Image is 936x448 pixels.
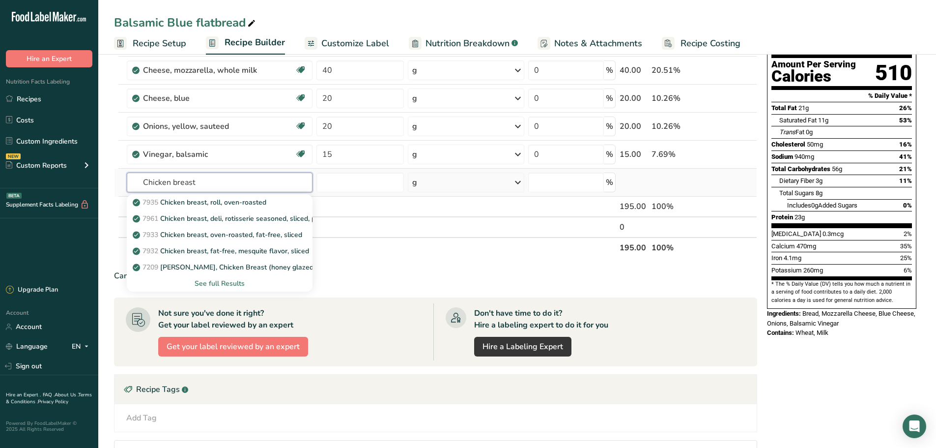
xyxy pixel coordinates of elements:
[899,177,912,184] span: 11%
[784,254,801,262] span: 4.1mg
[620,201,648,212] div: 195.00
[6,338,48,355] a: Language
[811,202,818,209] span: 0g
[474,307,608,331] div: Don't have time to do it? Hire a labeling expert to do it for you
[795,329,828,336] span: Wheat, Milk
[114,32,186,55] a: Recipe Setup
[425,37,510,50] span: Nutrition Breakdown
[771,141,805,148] span: Cholesterol
[114,14,257,31] div: Balsamic Blue flatbread
[620,149,648,160] div: 15.00
[899,117,912,124] span: 53%
[771,267,802,274] span: Potassium
[779,117,817,124] span: Saturated Fat
[127,210,313,227] a: 7961Chicken breast, deli, rotisserie seasoned, sliced, prepackaged
[142,230,158,239] span: 7933
[771,165,830,173] span: Total Carbohydrates
[135,262,316,272] p: [PERSON_NAME], Chicken Breast (honey glazed)
[771,153,793,160] span: Sodium
[796,242,816,250] span: 470mg
[143,92,266,104] div: Cheese, blue
[803,267,823,274] span: 260mg
[142,246,158,256] span: 7932
[904,267,912,274] span: 6%
[135,278,305,289] div: See full Results
[127,227,313,243] a: 7933Chicken breast, oven-roasted, fat-free, sliced
[620,64,648,76] div: 40.00
[767,310,915,327] span: Bread, Mozzarella Cheese, Blue Cheese, Onions, Balsamic Vinegar
[6,193,22,199] div: BETA
[126,412,157,424] div: Add Tag
[412,92,417,104] div: g
[620,221,648,233] div: 0
[899,141,912,148] span: 16%
[823,230,844,238] span: 0.3mcg
[771,254,782,262] span: Iron
[474,337,571,357] a: Hire a Labeling Expert
[133,37,186,50] span: Recipe Setup
[899,104,912,112] span: 26%
[114,375,757,404] div: Recipe Tags
[127,194,313,210] a: 7935Chicken breast, roll, oven-roasted
[779,128,804,136] span: Fat
[6,420,92,432] div: Powered By FoodLabelMaker © 2025 All Rights Reserved
[158,307,293,331] div: Not sure you've done it right? Get your label reviewed by an expert
[779,128,795,136] i: Trans
[142,263,158,272] span: 7209
[167,341,300,353] span: Get your label reviewed by an expert
[662,32,740,55] a: Recipe Costing
[127,259,313,275] a: 7209[PERSON_NAME], Chicken Breast (honey glazed)
[6,285,58,295] div: Upgrade Plan
[681,37,740,50] span: Recipe Costing
[6,50,92,67] button: Hire an Expert
[412,120,417,132] div: g
[620,120,648,132] div: 20.00
[652,92,710,104] div: 10.26%
[652,201,710,212] div: 100%
[779,177,814,184] span: Dietary Fiber
[305,32,389,55] a: Customize Label
[771,104,797,112] span: Total Fat
[55,391,78,398] a: About Us .
[771,69,856,84] div: Calories
[618,237,650,258] th: 195.00
[650,237,712,258] th: 100%
[142,214,158,223] span: 7961
[794,153,814,160] span: 940mg
[135,197,266,208] p: Chicken breast, roll, oven-roasted
[142,198,158,207] span: 7935
[652,120,710,132] div: 10.26%
[899,153,912,160] span: 41%
[143,149,266,160] div: Vinegar, balsamic
[771,242,795,250] span: Calcium
[43,391,55,398] a: FAQ .
[816,189,823,197] span: 8g
[206,31,285,55] a: Recipe Builder
[899,165,912,173] span: 21%
[412,64,417,76] div: g
[900,242,912,250] span: 35%
[900,254,912,262] span: 25%
[875,60,912,86] div: 510
[412,177,417,188] div: g
[652,149,710,160] div: 7.69%
[798,104,809,112] span: 21g
[807,141,823,148] span: 50mg
[903,202,912,209] span: 0%
[904,230,912,238] span: 2%
[6,391,41,398] a: Hire an Expert .
[787,202,857,209] span: Includes Added Sugars
[158,337,308,357] button: Get your label reviewed by an expert
[409,32,518,55] a: Nutrition Breakdown
[767,329,794,336] span: Contains:
[143,120,266,132] div: Onions, yellow, sauteed
[72,341,92,353] div: EN
[127,275,313,292] div: See full Results
[6,391,92,405] a: Terms & Conditions .
[412,149,417,160] div: g
[620,92,648,104] div: 20.00
[806,128,813,136] span: 0g
[771,90,912,102] section: % Daily Value *
[771,230,821,238] span: [MEDICAL_DATA]
[832,165,842,173] span: 56g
